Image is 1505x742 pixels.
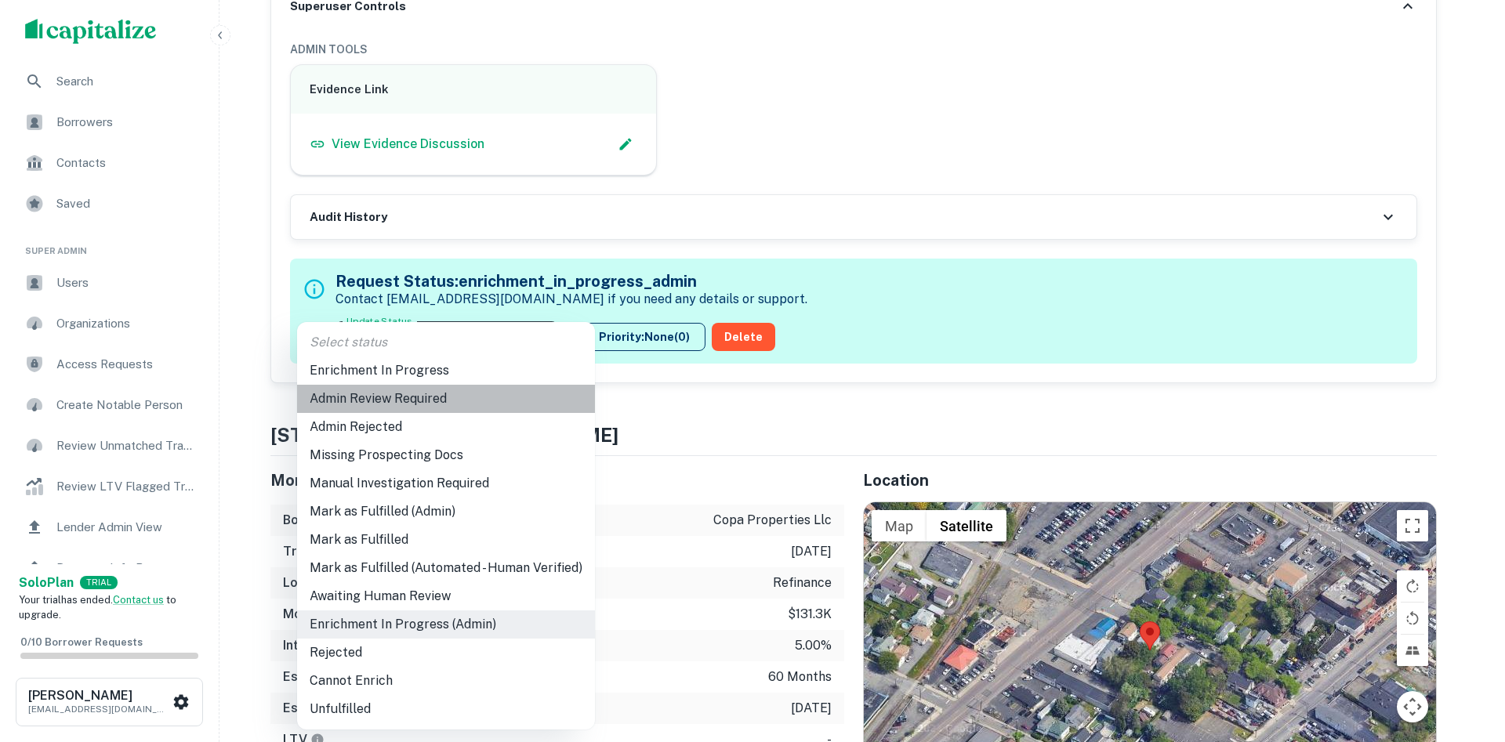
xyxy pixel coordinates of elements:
[297,357,595,385] li: Enrichment In Progress
[297,582,595,610] li: Awaiting Human Review
[297,667,595,695] li: Cannot Enrich
[297,413,595,441] li: Admin Rejected
[297,639,595,667] li: Rejected
[297,554,595,582] li: Mark as Fulfilled (Automated - Human Verified)
[297,526,595,554] li: Mark as Fulfilled
[1427,617,1505,692] iframe: Chat Widget
[297,695,595,723] li: Unfulfilled
[297,469,595,498] li: Manual Investigation Required
[297,385,595,413] li: Admin Review Required
[297,610,595,639] li: Enrichment In Progress (Admin)
[297,441,595,469] li: Missing Prospecting Docs
[297,498,595,526] li: Mark as Fulfilled (Admin)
